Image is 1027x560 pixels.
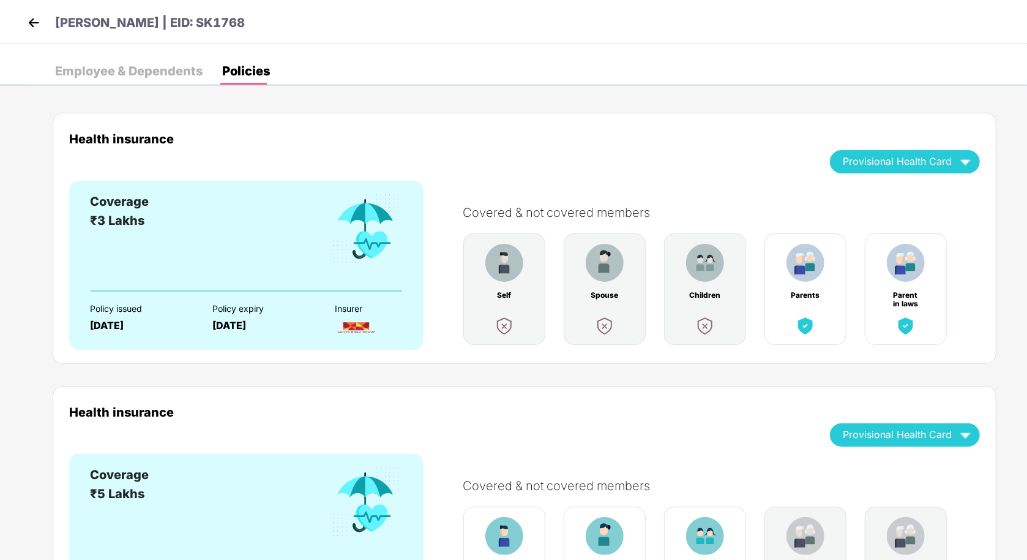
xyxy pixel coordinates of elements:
[887,244,925,282] img: benefitCardImg
[330,192,402,266] img: benefitCardImg
[24,13,43,32] img: back
[843,158,952,165] span: Provisional Health Card
[335,317,378,338] img: InsurerLogo
[69,132,812,146] div: Health insurance
[330,466,402,539] img: benefitCardImg
[222,65,270,77] div: Policies
[594,315,616,337] img: benefitCardImg
[790,291,821,300] div: Parents
[887,517,925,555] img: benefitCardImg
[463,205,993,220] div: Covered & not covered members
[955,424,976,445] img: wAAAAASUVORK5CYII=
[830,423,980,447] button: Provisional Health Card
[686,517,724,555] img: benefitCardImg
[55,13,245,32] p: [PERSON_NAME] | EID: SK1768
[830,150,980,173] button: Provisional Health Card
[90,466,149,485] div: Coverage
[485,517,523,555] img: benefitCardImg
[69,405,812,419] div: Health insurance
[794,315,816,337] img: benefitCardImg
[55,65,203,77] div: Employee & Dependents
[586,517,624,555] img: benefitCardImg
[493,315,515,337] img: benefitCardImg
[589,291,621,300] div: Spouse
[90,192,149,211] div: Coverage
[694,315,716,337] img: benefitCardImg
[90,213,144,228] span: ₹3 Lakhs
[335,304,436,314] div: Insurer
[786,244,824,282] img: benefitCardImg
[843,431,952,438] span: Provisional Health Card
[586,244,624,282] img: benefitCardImg
[212,304,313,314] div: Policy expiry
[786,517,824,555] img: benefitCardImg
[488,291,520,300] div: Self
[890,291,922,300] div: Parent in laws
[686,244,724,282] img: benefitCardImg
[90,320,191,331] div: [DATE]
[955,151,976,172] img: wAAAAASUVORK5CYII=
[90,486,144,501] span: ₹5 Lakhs
[212,320,313,331] div: [DATE]
[895,315,917,337] img: benefitCardImg
[485,244,523,282] img: benefitCardImg
[689,291,721,300] div: Children
[90,304,191,314] div: Policy issued
[463,479,993,493] div: Covered & not covered members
